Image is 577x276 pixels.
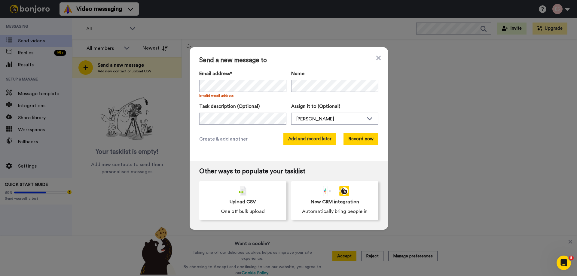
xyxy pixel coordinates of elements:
label: Email address* [199,70,286,77]
span: Invalid email address [199,93,286,98]
label: Task description (Optional) [199,103,286,110]
button: Record now [343,133,378,145]
span: One off bulk upload [221,208,265,215]
button: Add and record later [283,133,336,145]
span: 5 [569,256,574,260]
span: Upload CSV [230,198,256,205]
label: Assign it to (Optional) [291,103,378,110]
iframe: Intercom live chat [557,256,571,270]
span: Create & add another [199,135,248,143]
span: Other ways to populate your tasklist [199,168,378,175]
span: Name [291,70,304,77]
div: [PERSON_NAME] [296,115,364,123]
span: Automatically bring people in [302,208,368,215]
span: Send a new message to [199,57,378,64]
span: New CRM integration [311,198,359,205]
img: csv-grey.png [239,186,246,196]
div: animation [320,186,349,196]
